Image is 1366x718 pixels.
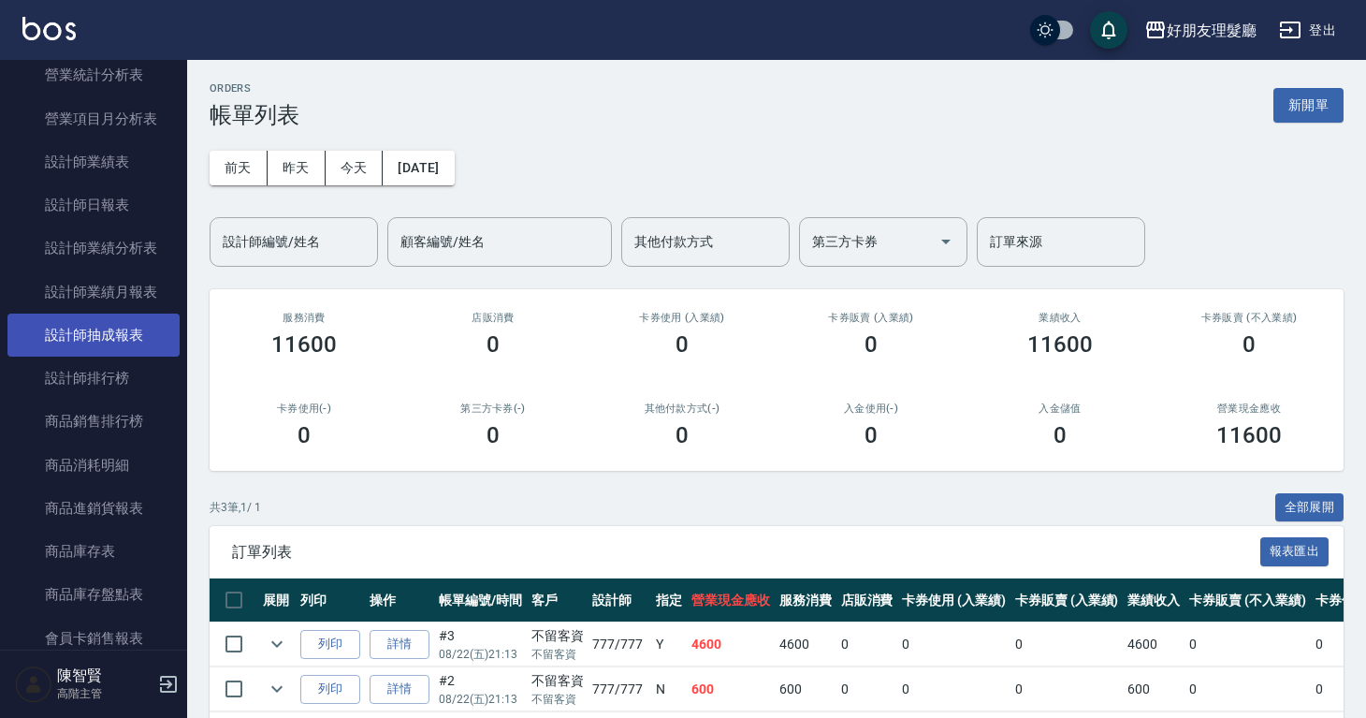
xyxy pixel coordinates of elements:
td: 0 [836,623,898,667]
h2: 入金使用(-) [799,403,943,415]
a: 詳情 [370,675,429,704]
h3: 服務消費 [232,312,376,324]
h2: 卡券販賣 (入業績) [799,312,943,324]
h3: 11600 [271,331,337,358]
img: Logo [22,17,76,40]
td: 0 [1184,623,1310,667]
td: 0 [836,667,898,711]
a: 商品庫存表 [7,530,180,573]
a: 商品銷售排行榜 [7,400,180,443]
button: save [1090,11,1127,49]
div: 不留客資 [531,626,584,646]
h2: 營業現金應收 [1177,403,1321,415]
td: 0 [1010,623,1124,667]
td: 600 [1123,667,1184,711]
p: 高階主管 [57,685,153,702]
h3: 0 [298,422,311,448]
td: 4600 [775,623,836,667]
th: 店販消費 [836,579,898,623]
th: 設計師 [588,579,651,623]
th: 操作 [365,579,434,623]
h3: 0 [676,422,689,448]
h2: 業績收入 [988,312,1132,324]
a: 新開單 [1273,95,1344,113]
h3: 0 [865,422,878,448]
h3: 11600 [1027,331,1093,358]
h2: 入金儲值 [988,403,1132,415]
p: 08/22 (五) 21:13 [439,646,522,663]
td: 0 [1184,667,1310,711]
p: 共 3 筆, 1 / 1 [210,499,261,516]
button: 登出 [1272,13,1344,48]
h3: 11600 [1216,422,1282,448]
a: 設計師業績月報表 [7,271,180,314]
td: 600 [775,667,836,711]
td: N [651,667,687,711]
button: 前天 [210,151,268,185]
td: 777 /777 [588,667,651,711]
button: 列印 [300,630,360,659]
th: 卡券使用 (入業績) [897,579,1010,623]
a: 報表匯出 [1260,542,1330,560]
th: 服務消費 [775,579,836,623]
a: 詳情 [370,630,429,659]
h2: 卡券使用 (入業績) [610,312,754,324]
td: #2 [434,667,527,711]
button: 列印 [300,675,360,704]
h3: 0 [487,331,500,358]
button: [DATE] [383,151,454,185]
a: 商品進銷貨報表 [7,487,180,530]
h3: 帳單列表 [210,102,299,128]
th: 展開 [258,579,296,623]
td: 0 [1010,667,1124,711]
a: 設計師日報表 [7,183,180,227]
a: 設計師業績表 [7,140,180,183]
button: expand row [263,630,291,658]
button: 昨天 [268,151,326,185]
h3: 0 [487,422,500,448]
a: 設計師業績分析表 [7,227,180,270]
button: Open [931,227,961,256]
th: 帳單編號/時間 [434,579,527,623]
td: 600 [687,667,775,711]
img: Person [15,666,52,703]
a: 商品消耗明細 [7,444,180,487]
th: 卡券販賣 (入業績) [1010,579,1124,623]
div: 不留客資 [531,671,584,691]
p: 08/22 (五) 21:13 [439,691,522,708]
h2: 第三方卡券(-) [421,403,565,415]
h3: 0 [676,331,689,358]
th: 卡券販賣 (不入業績) [1184,579,1310,623]
a: 營業項目月分析表 [7,97,180,140]
a: 設計師抽成報表 [7,314,180,357]
a: 營業統計分析表 [7,53,180,96]
a: 會員卡銷售報表 [7,617,180,660]
td: #3 [434,623,527,667]
h2: ORDERS [210,82,299,95]
button: expand row [263,675,291,703]
h2: 卡券販賣 (不入業績) [1177,312,1321,324]
th: 列印 [296,579,365,623]
p: 不留客資 [531,691,584,708]
td: 4600 [687,623,775,667]
th: 指定 [651,579,687,623]
h2: 店販消費 [421,312,565,324]
h2: 卡券使用(-) [232,403,376,415]
button: 全部展開 [1275,493,1344,522]
td: 0 [897,667,1010,711]
button: 報表匯出 [1260,537,1330,566]
a: 設計師排行榜 [7,357,180,400]
button: 好朋友理髮廳 [1137,11,1264,50]
th: 客戶 [527,579,589,623]
span: 訂單列表 [232,543,1260,562]
td: 0 [897,623,1010,667]
a: 商品庫存盤點表 [7,573,180,616]
button: 今天 [326,151,384,185]
button: 新開單 [1273,88,1344,123]
td: 777 /777 [588,623,651,667]
th: 業績收入 [1123,579,1184,623]
h3: 0 [1054,422,1067,448]
td: Y [651,623,687,667]
h2: 其他付款方式(-) [610,403,754,415]
td: 4600 [1123,623,1184,667]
